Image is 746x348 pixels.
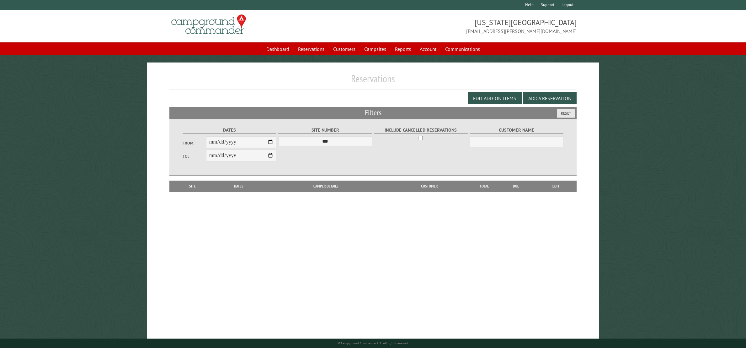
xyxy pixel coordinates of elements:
[173,181,212,192] th: Site
[535,181,577,192] th: Edit
[183,140,206,146] label: From:
[169,12,248,37] img: Campground Commander
[213,181,265,192] th: Dates
[441,43,484,55] a: Communications
[416,43,440,55] a: Account
[373,17,577,35] span: [US_STATE][GEOGRAPHIC_DATA] [EMAIL_ADDRESS][PERSON_NAME][DOMAIN_NAME]
[557,109,575,118] button: Reset
[294,43,328,55] a: Reservations
[169,73,576,90] h1: Reservations
[183,127,276,134] label: Dates
[278,127,372,134] label: Site Number
[360,43,390,55] a: Campsites
[472,181,497,192] th: Total
[263,43,293,55] a: Dashboard
[387,181,472,192] th: Customer
[338,341,408,345] small: © Campground Commander LLC. All rights reserved.
[374,127,468,134] label: Include Cancelled Reservations
[468,92,522,104] button: Edit Add-on Items
[523,92,577,104] button: Add a Reservation
[391,43,415,55] a: Reports
[169,107,576,119] h2: Filters
[265,181,387,192] th: Camper Details
[497,181,535,192] th: Due
[329,43,359,55] a: Customers
[470,127,563,134] label: Customer Name
[183,153,206,159] label: To:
